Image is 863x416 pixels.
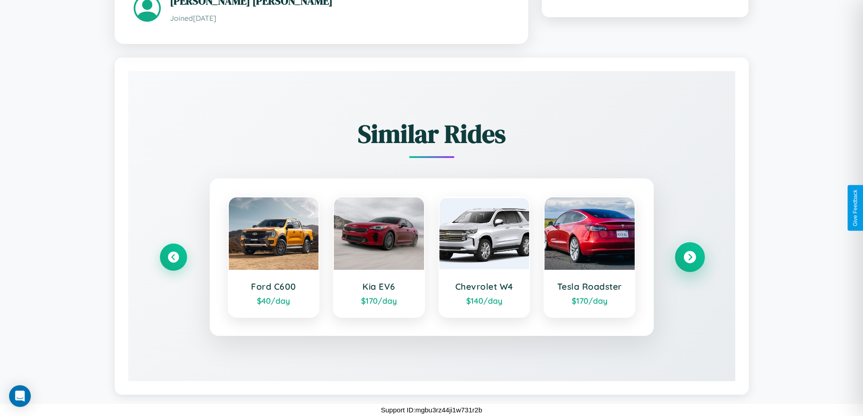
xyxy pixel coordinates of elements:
a: Chevrolet W4$140/day [439,196,530,318]
div: $ 40 /day [238,296,310,306]
div: $ 170 /day [554,296,626,306]
div: Give Feedback [852,190,858,226]
div: $ 140 /day [448,296,521,306]
h3: Ford C600 [238,281,310,292]
div: Open Intercom Messenger [9,385,31,407]
p: Support ID: mgbu3rz44ji1w731r2b [381,404,482,416]
h3: Kia EV6 [343,281,415,292]
a: Ford C600$40/day [228,196,320,318]
h3: Chevrolet W4 [448,281,521,292]
a: Tesla Roadster$170/day [544,196,636,318]
div: $ 170 /day [343,296,415,306]
a: Kia EV6$170/day [333,196,425,318]
h3: Tesla Roadster [554,281,626,292]
h2: Similar Rides [160,116,704,151]
p: Joined [DATE] [170,12,509,25]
